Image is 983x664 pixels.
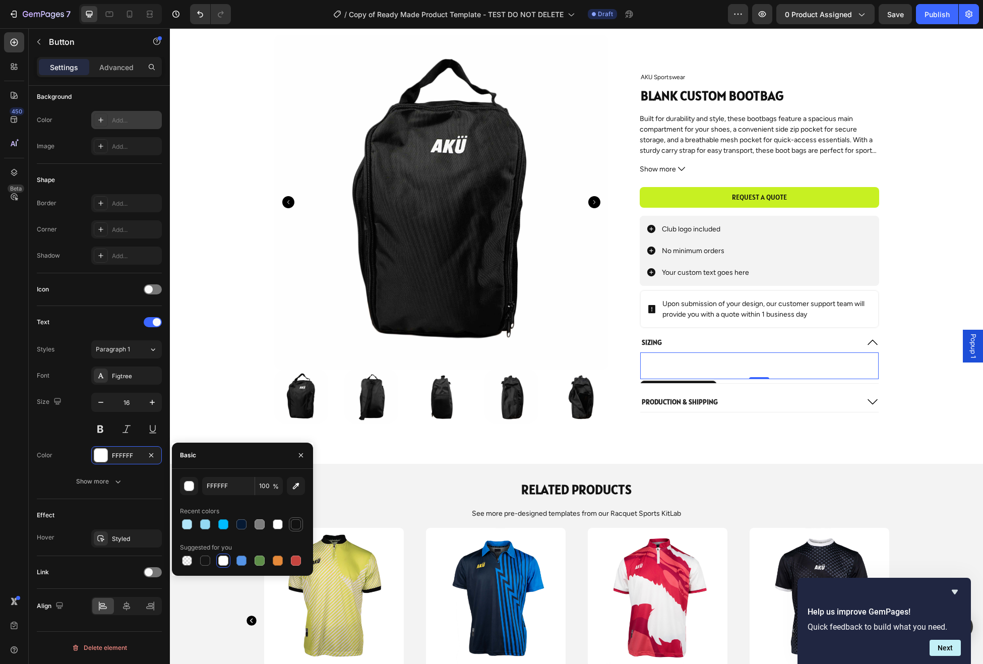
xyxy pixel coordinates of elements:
div: Size [37,395,64,409]
p: Quick feedback to build what you need. [808,622,961,632]
div: Add... [112,116,159,125]
div: Add... [112,225,159,234]
div: Hover [37,533,54,542]
div: Add... [112,252,159,261]
div: Icon [37,285,49,294]
p: request a quote [562,162,617,175]
p: Button [49,36,135,48]
div: Font [37,371,49,380]
div: Suggested for you [180,543,232,552]
div: Corner [37,225,57,234]
div: Beta [8,185,24,193]
div: Styles [37,345,54,354]
div: Recent colors [180,507,219,516]
div: 450 [10,107,24,115]
button: <p>Button</p> [470,324,519,351]
button: Publish [916,4,958,24]
p: Button [482,330,507,345]
button: Next question [930,640,961,656]
a: Abstract 4 Racquet Sports Jersey [94,500,234,639]
h2: ReLATED PRODUCTS [104,452,709,471]
div: Shape [37,175,55,185]
button: 7 [4,4,75,24]
span: / [344,9,347,20]
div: Border [37,199,56,208]
p: Club logo included [492,196,579,206]
span: Save [887,10,904,19]
div: Delete element [72,642,127,654]
button: Hide survey [949,586,961,598]
div: Effect [37,511,54,520]
div: Undo/Redo [190,4,231,24]
span: Copy of Ready Made Product Template - TEST DO NOT DELETE [349,9,564,20]
a: Glitch 3 Racquet Sports Jersey [580,500,719,639]
div: Color [37,115,52,125]
img: Custom AKU men's camouflage polo shirt front view, green and brown tones, team logo, breathable f... [418,500,558,639]
p: Production & Shipping [472,369,548,378]
div: Styled [112,534,159,544]
h2: Help us improve GemPages! [808,606,961,618]
div: Text [37,318,49,327]
img: Custom AKU men's glitch pattern polo shirt front view in black and blue, team logo, breathable fa... [580,500,719,639]
p: See more pre-designed templates from our Racquet Sports KitLab [11,480,802,491]
button: Carousel Next Arrow [418,168,431,180]
img: Yellow sports jersey with black accents on a white background [94,500,234,639]
span: % [273,482,279,491]
div: Show more [76,476,123,487]
div: Publish [925,9,950,20]
div: Shadow [37,251,60,260]
span: Show more [470,135,506,146]
button: Show more [470,135,709,146]
button: <p>request a quote</p> [470,158,709,179]
button: Carousel Next Arrow [726,586,738,598]
button: Carousel Back Arrow [76,586,88,598]
div: Background [37,92,72,101]
iframe: To enrich screen reader interactions, please activate Accessibility in Grammarly extension settings [170,28,983,664]
div: Basic [180,451,196,460]
div: Link [37,568,49,577]
button: Delete element [37,640,162,656]
button: Carousel Back Arrow [112,168,125,180]
div: Add... [112,142,159,151]
img: Custom AKU sports polo shirt in navy blue with bold zigzag light blue pattern, team logo, athleti... [256,500,396,639]
span: Popup 1 [798,306,808,330]
div: Add... [112,199,159,208]
div: Align [37,599,66,613]
input: Eg: FFFFFF [202,477,255,495]
p: No minimum orders [492,217,579,228]
h2: AKU Sportswear [470,43,709,56]
p: Sizing [472,310,492,319]
p: Settings [50,62,78,73]
div: Color [37,451,52,460]
p: Advanced [99,62,134,73]
div: Image [37,142,54,151]
p: Upon submission of your design, our customer support team will provide you with a quote within 1 ... [493,270,700,291]
div: Figtree [112,372,159,381]
span: 0 product assigned [785,9,852,20]
span: Built for durability and style, these bootbags feature a spacious main compartment for your shoes... [470,86,707,147]
h1: Blank Custom Bootbag [470,58,709,77]
div: FFFFFF [112,451,141,460]
div: Help us improve GemPages! [808,586,961,656]
button: 0 product assigned [776,4,875,24]
button: Paragraph 1 [91,340,162,358]
button: Save [879,4,912,24]
a: Camo 3 Racquet Sports Jersey [418,500,558,639]
p: 7 [66,8,71,20]
span: Paragraph 1 [96,345,130,354]
a: Zig Zag 3 Racquet Sports Jersey [256,500,396,639]
button: Show more [37,472,162,491]
span: Draft [598,10,613,19]
p: Your custom text goes here [492,239,579,250]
